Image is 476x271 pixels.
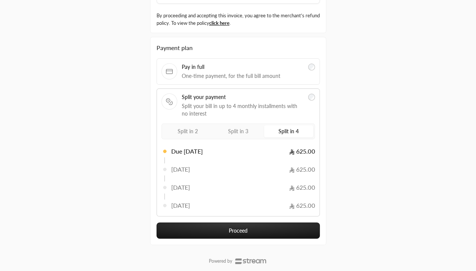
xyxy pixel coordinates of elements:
label: By proceeding and accepting this invoice, you agree to the merchant’s refund policy. To view the ... [157,12,320,27]
span: 625.00 [289,165,315,174]
button: Proceed [157,222,320,239]
span: [DATE] [171,165,190,174]
span: Split in 4 [278,128,299,134]
span: 625.00 [289,183,315,192]
span: Split in 2 [178,128,198,134]
span: One-time payment, for the full bill amount [182,72,304,80]
span: 625.00 [289,147,315,156]
div: Payment plan [157,43,320,52]
span: Split your bill in up to 4 monthly installments with no interest [182,102,304,117]
span: Due [DATE] [171,147,203,156]
input: Pay in fullOne-time payment, for the full bill amount [308,64,315,70]
input: Split your paymentSplit your bill in up to 4 monthly installments with no interest [308,94,315,100]
span: Pay in full [182,63,304,71]
span: 625.00 [289,201,315,210]
p: Powered by [209,258,232,264]
span: Split your payment [182,93,304,101]
span: [DATE] [171,183,190,192]
span: [DATE] [171,201,190,210]
span: Split in 3 [228,128,248,134]
a: click here [209,20,230,26]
